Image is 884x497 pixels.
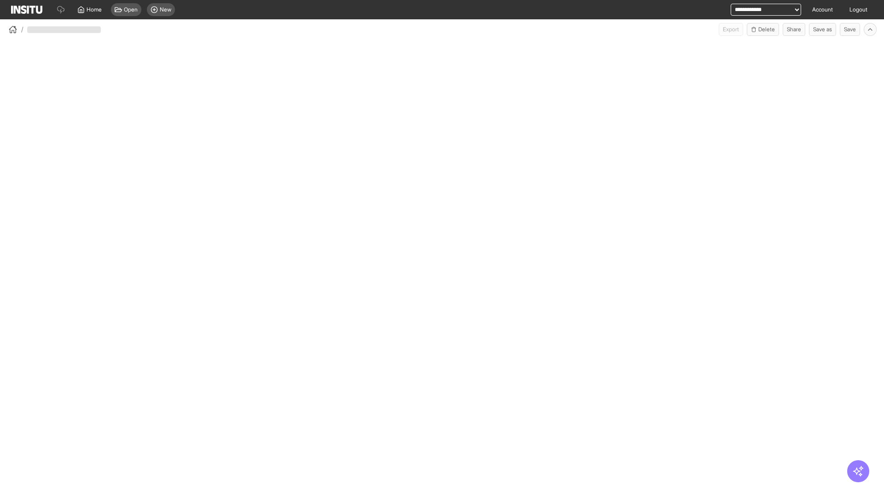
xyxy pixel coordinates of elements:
[124,6,138,13] span: Open
[11,6,42,14] img: Logo
[840,23,860,36] button: Save
[160,6,171,13] span: New
[87,6,102,13] span: Home
[7,24,23,35] button: /
[719,23,743,36] span: Can currently only export from Insights reports.
[747,23,779,36] button: Delete
[21,25,23,34] span: /
[719,23,743,36] button: Export
[783,23,805,36] button: Share
[809,23,836,36] button: Save as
